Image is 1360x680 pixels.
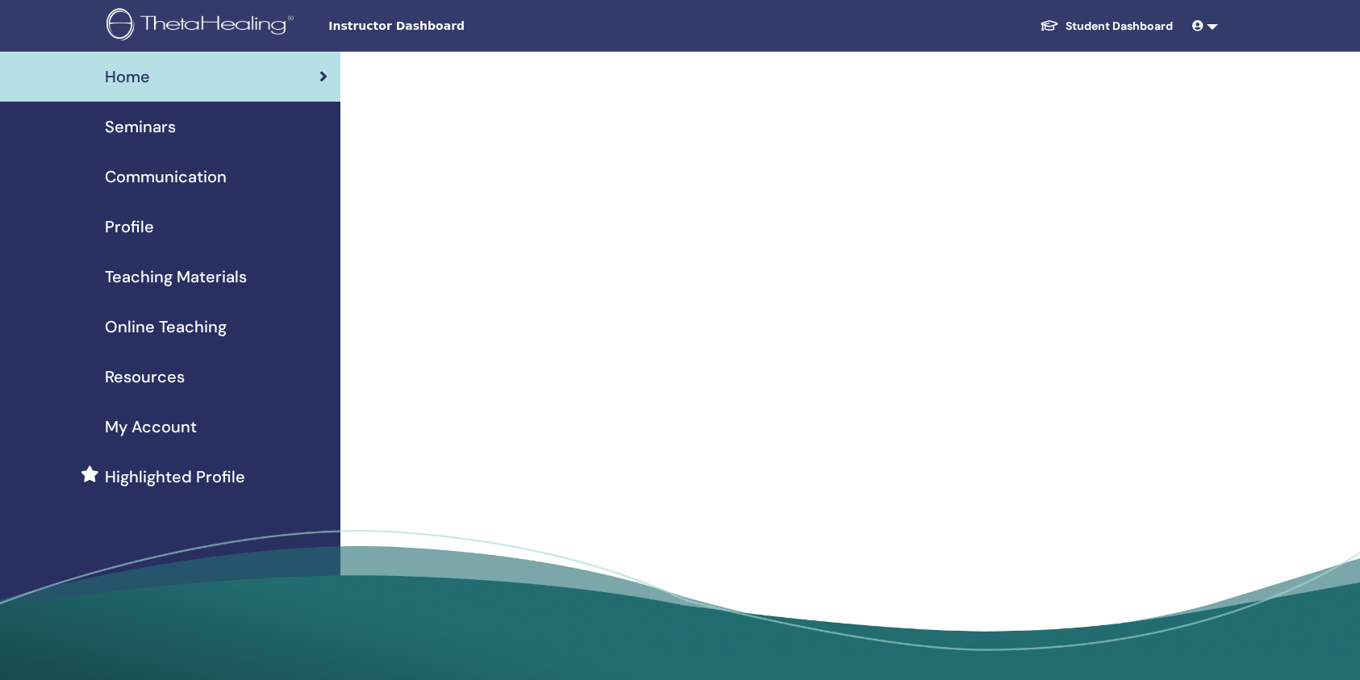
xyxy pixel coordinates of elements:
span: My Account [105,415,197,439]
a: Student Dashboard [1027,11,1186,41]
span: Highlighted Profile [105,465,245,489]
span: Seminars [105,115,176,139]
span: Instructor Dashboard [328,18,570,35]
span: Teaching Materials [105,265,247,289]
span: Home [105,65,150,89]
span: Online Teaching [105,315,227,339]
span: Communication [105,165,227,189]
span: Resources [105,365,185,389]
img: graduation-cap-white.svg [1040,19,1059,32]
span: Profile [105,215,154,239]
img: logo.png [106,8,299,44]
